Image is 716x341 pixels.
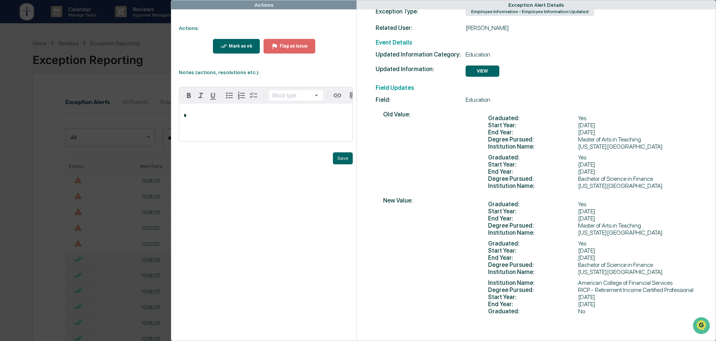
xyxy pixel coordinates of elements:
span: Start Year : [488,122,578,129]
div: American College of Financial Services [488,279,694,286]
button: Start new chat [127,60,136,68]
span: Degree Pursued : [488,261,578,268]
div: Yes [488,115,663,122]
span: • [62,102,65,108]
div: Master of Arts in Teaching [488,222,663,229]
span: Graduated : [488,201,578,208]
div: [DATE] [488,301,694,308]
span: Old Value: [383,111,473,118]
button: See all [116,82,136,91]
span: Institution Name : [488,182,578,189]
h2: Field Updates [376,84,705,91]
span: Preclearance [15,153,48,161]
span: Start Year : [488,247,578,254]
div: Bachelor of Science in Finance [488,175,663,182]
div: We're available if you need us! [34,65,103,71]
span: New Value: [383,150,473,157]
div: RICP - Retirement Income Certified Professional [488,286,694,293]
span: New Value: [383,197,473,204]
span: Degree Pursued : [488,222,578,229]
div: Yes [488,201,663,208]
div: [DATE] [488,129,663,136]
span: Degree Pursued : [488,136,578,143]
span: Graduated : [488,308,578,315]
div: [DATE] [488,122,663,129]
span: End Year : [488,129,578,136]
span: [PERSON_NAME] [23,122,61,128]
span: Updated Information Category: [376,51,466,58]
span: • [62,122,65,128]
div: [DATE] [488,254,663,261]
span: New Value: [383,275,473,283]
img: 1746055101610-c473b297-6a78-478c-a979-82029cc54cd1 [7,57,21,71]
div: [PERSON_NAME] [376,24,705,31]
span: Institution Name : [488,229,578,236]
div: Education [376,96,705,103]
span: Related User: [376,24,466,31]
button: Underline [207,89,219,101]
div: [US_STATE][GEOGRAPHIC_DATA] [488,182,663,189]
button: Block type [269,90,323,101]
div: [DATE] [488,168,663,175]
button: VIEW [466,66,499,77]
span: Degree Pursued : [488,175,578,182]
span: Institution Name : [488,268,578,275]
div: Education [376,51,705,58]
div: Exception Type: [376,8,466,15]
div: Employee Information - Employee Information Updated [466,7,594,16]
div: [US_STATE][GEOGRAPHIC_DATA] [488,143,663,150]
span: Institution Name : [488,143,578,150]
h2: Event Details [376,39,705,46]
div: Mark as ok [227,43,252,49]
iframe: Open customer support [692,316,712,337]
span: Graduated : [488,154,578,161]
span: Start Year : [488,161,578,168]
div: 🗄️ [54,154,60,160]
div: Master of Arts in Teaching [488,136,663,143]
span: Degree Pursued : [488,286,578,293]
div: Past conversations [7,83,50,89]
div: 🖐️ [7,154,13,160]
span: End Year : [488,301,578,308]
span: Field: [376,96,466,103]
span: Start Year : [488,293,578,301]
span: New Value: [383,236,473,243]
button: Attach files [345,90,358,100]
div: [DATE] [488,215,663,222]
img: Tammy Steffen [7,95,19,107]
a: Powered byPylon [53,185,91,191]
div: Actions [255,2,274,8]
div: 🔎 [7,168,13,174]
img: 8933085812038_c878075ebb4cc5468115_72.jpg [16,57,29,71]
button: Flag as issue [264,39,315,54]
div: Start new chat [34,57,123,65]
div: Yes [488,154,663,161]
span: End Year : [488,254,578,261]
span: Institution Name : [488,279,578,286]
span: End Year : [488,168,578,175]
span: Graduated : [488,240,578,247]
span: [DATE] [66,122,82,128]
div: [DATE] [488,208,663,215]
p: How can we help? [7,16,136,28]
span: [PERSON_NAME] [23,102,61,108]
span: [DATE] [66,102,82,108]
div: No [488,308,694,315]
div: Bachelor of Science in Finance [488,261,663,268]
div: [DATE] [488,293,694,301]
div: Flag as issue [278,43,308,49]
span: Updated Information: [376,66,466,73]
div: Exception Alert Details [508,2,564,8]
div: [US_STATE][GEOGRAPHIC_DATA] [488,229,663,236]
img: Tammy Steffen [7,115,19,127]
button: Mark as ok [213,39,260,54]
a: 🗄️Attestations [51,150,96,164]
span: Pylon [75,186,91,191]
button: Bold [183,89,195,101]
span: Data Lookup [15,167,47,175]
button: Save [333,152,353,164]
strong: Actions: [179,25,199,31]
button: Italic [195,89,207,101]
span: Start Year : [488,208,578,215]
